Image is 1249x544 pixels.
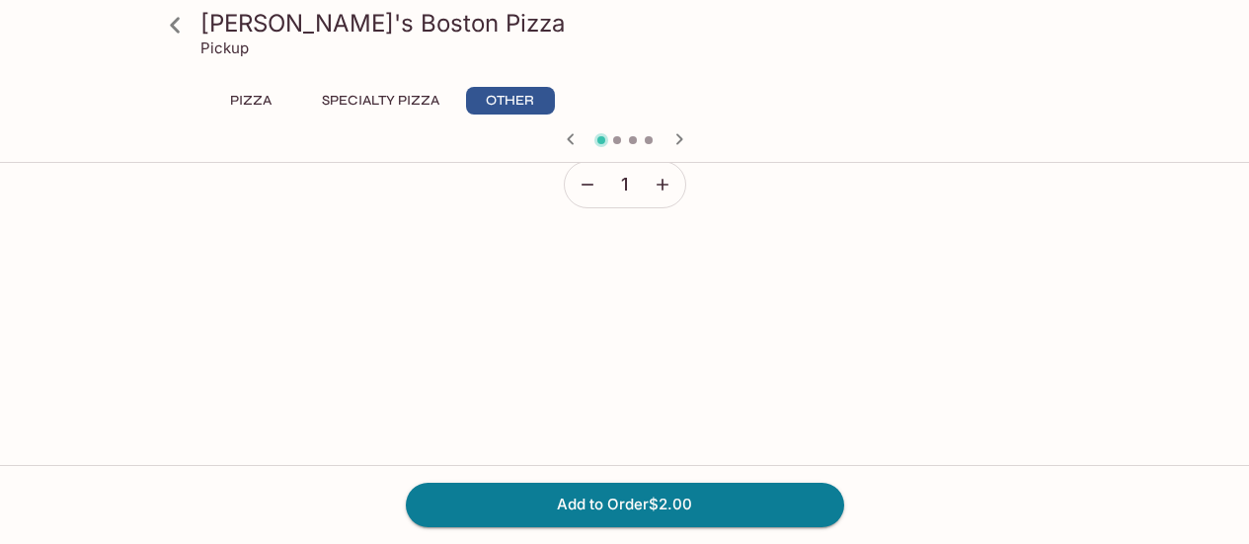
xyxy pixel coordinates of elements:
button: Specialty Pizza [311,87,450,115]
span: 1 [621,174,628,195]
h3: [PERSON_NAME]'s Boston Pizza [200,8,1083,39]
button: Add to Order$2.00 [406,483,844,526]
button: Other [466,87,555,115]
button: Pizza [206,87,295,115]
p: Pickup [200,39,249,57]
